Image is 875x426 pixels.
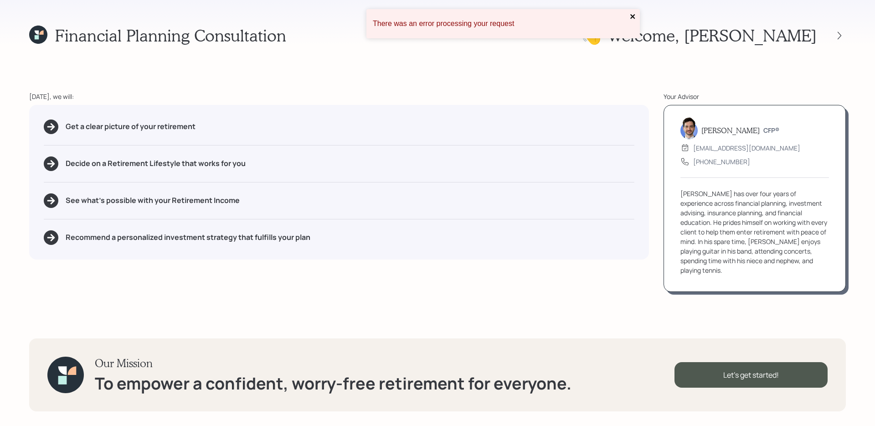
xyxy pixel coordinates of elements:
div: Your Advisor [664,92,846,101]
div: [DATE], we will: [29,92,649,101]
img: jonah-coleman-headshot.png [680,117,698,139]
button: close [630,13,636,21]
h1: 👋 Welcome , [PERSON_NAME] [582,26,817,45]
h5: [PERSON_NAME] [701,126,760,135]
h3: Our Mission [95,357,571,370]
div: [EMAIL_ADDRESS][DOMAIN_NAME] [693,143,800,153]
div: There was an error processing your request [373,20,627,28]
h5: Get a clear picture of your retirement [66,122,196,131]
div: Let's get started! [674,362,828,388]
h5: Decide on a Retirement Lifestyle that works for you [66,159,246,168]
h5: Recommend a personalized investment strategy that fulfills your plan [66,233,310,242]
h1: Financial Planning Consultation [55,26,286,45]
h5: See what's possible with your Retirement Income [66,196,240,205]
div: [PERSON_NAME] has over four years of experience across financial planning, investment advising, i... [680,189,829,275]
h6: CFP® [763,127,779,135]
div: [PHONE_NUMBER] [693,157,750,166]
h1: To empower a confident, worry-free retirement for everyone. [95,374,571,393]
